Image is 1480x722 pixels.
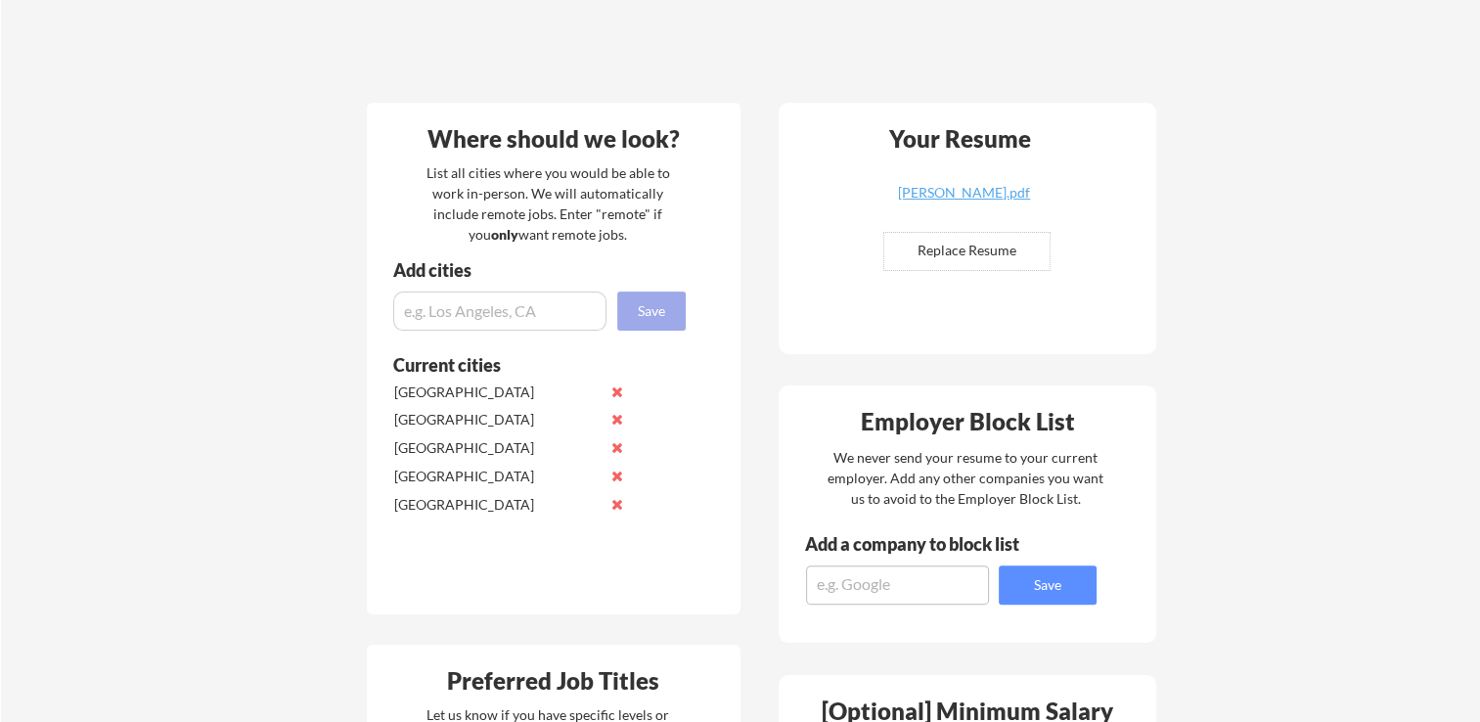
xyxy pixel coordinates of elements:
div: Add cities [393,261,691,279]
div: List all cities where you would be able to work in-person. We will automatically include remote j... [414,162,683,245]
div: [GEOGRAPHIC_DATA] [394,383,601,402]
button: Save [999,565,1097,605]
div: We never send your resume to your current employer. Add any other companies you want us to avoid ... [827,447,1105,509]
button: Save [617,292,686,331]
div: Preferred Job Titles [372,669,736,693]
div: Current cities [393,356,664,374]
input: e.g. Los Angeles, CA [393,292,606,331]
div: [GEOGRAPHIC_DATA] [394,495,601,515]
div: Your Resume [864,127,1057,151]
div: [GEOGRAPHIC_DATA] [394,438,601,458]
strong: only [491,226,518,243]
div: [GEOGRAPHIC_DATA] [394,467,601,486]
a: [PERSON_NAME].pdf [848,186,1081,216]
div: [PERSON_NAME].pdf [848,186,1081,200]
div: [GEOGRAPHIC_DATA] [394,410,601,429]
div: Employer Block List [786,410,1150,433]
div: Where should we look? [372,127,736,151]
div: Add a company to block list [805,535,1050,553]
